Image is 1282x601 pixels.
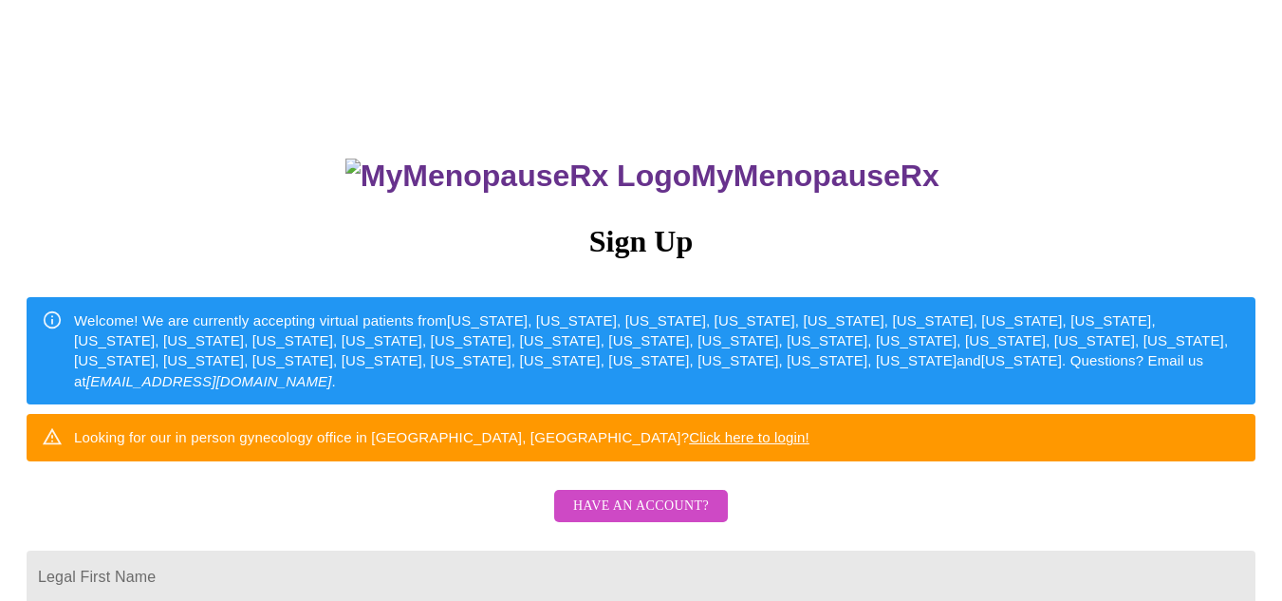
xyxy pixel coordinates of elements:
div: Welcome! We are currently accepting virtual patients from [US_STATE], [US_STATE], [US_STATE], [US... [74,303,1240,400]
div: Looking for our in person gynecology office in [GEOGRAPHIC_DATA], [GEOGRAPHIC_DATA]? [74,420,809,455]
h3: Sign Up [27,224,1255,259]
button: Have an account? [554,490,728,523]
span: Have an account? [573,495,709,518]
a: Have an account? [549,511,733,527]
img: MyMenopauseRx Logo [345,159,691,194]
h3: MyMenopauseRx [29,159,1256,194]
a: Click here to login! [689,429,809,445]
em: [EMAIL_ADDRESS][DOMAIN_NAME] [86,373,332,389]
